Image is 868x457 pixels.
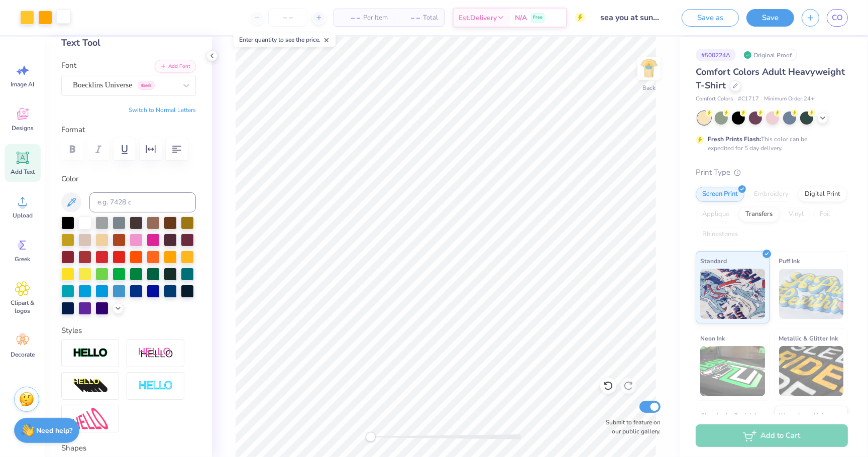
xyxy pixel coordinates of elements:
[11,80,35,88] span: Image AI
[746,9,794,27] button: Save
[61,60,76,71] label: Font
[696,227,744,242] div: Rhinestones
[268,9,307,27] input: – –
[741,49,797,61] div: Original Proof
[11,168,35,176] span: Add Text
[708,135,761,143] strong: Fresh Prints Flash:
[696,66,845,91] span: Comfort Colors Adult Heavyweight T-Shirt
[129,106,196,114] button: Switch to Normal Letters
[423,13,438,23] span: Total
[73,348,108,359] img: Stroke
[779,346,844,396] img: Metallic & Glitter Ink
[813,207,837,222] div: Foil
[400,13,420,23] span: – –
[340,13,360,23] span: – –
[700,269,765,319] img: Standard
[696,95,733,103] span: Comfort Colors
[779,269,844,319] img: Puff Ink
[696,49,736,61] div: # 500224A
[832,12,843,24] span: CO
[12,124,34,132] span: Designs
[155,60,196,73] button: Add Font
[138,347,173,360] img: Shadow
[11,351,35,359] span: Decorate
[827,9,848,27] a: CO
[37,426,73,435] strong: Need help?
[600,418,661,436] label: Submit to feature on our public gallery.
[61,325,82,336] label: Styles
[366,432,376,442] div: Accessibility label
[764,95,814,103] span: Minimum Order: 24 +
[642,83,656,92] div: Back
[700,256,727,266] span: Standard
[459,13,497,23] span: Est. Delivery
[363,13,388,23] span: Per Item
[700,346,765,396] img: Neon Ink
[696,167,848,178] div: Print Type
[696,187,744,202] div: Screen Print
[593,8,667,28] input: Untitled Design
[61,173,196,185] label: Color
[138,380,173,392] img: Negative Space
[779,333,838,344] span: Metallic & Glitter Ink
[515,13,527,23] span: N/A
[696,207,736,222] div: Applique
[639,58,659,78] img: Back
[89,192,196,212] input: e.g. 7428 c
[61,36,196,50] div: Text Tool
[739,207,779,222] div: Transfers
[779,410,825,421] span: Water based Ink
[13,211,33,219] span: Upload
[15,255,31,263] span: Greek
[73,408,108,429] img: Free Distort
[533,14,542,21] span: Free
[708,135,831,153] div: This color can be expedited for 5 day delivery.
[61,442,86,454] label: Shapes
[682,9,739,27] button: Save as
[234,33,336,47] div: Enter quantity to see the price.
[738,95,759,103] span: # C1717
[61,124,196,136] label: Format
[779,256,800,266] span: Puff Ink
[73,378,108,394] img: 3D Illusion
[700,410,757,421] span: Glow in the Dark Ink
[798,187,847,202] div: Digital Print
[700,333,725,344] span: Neon Ink
[747,187,795,202] div: Embroidery
[782,207,810,222] div: Vinyl
[6,299,39,315] span: Clipart & logos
